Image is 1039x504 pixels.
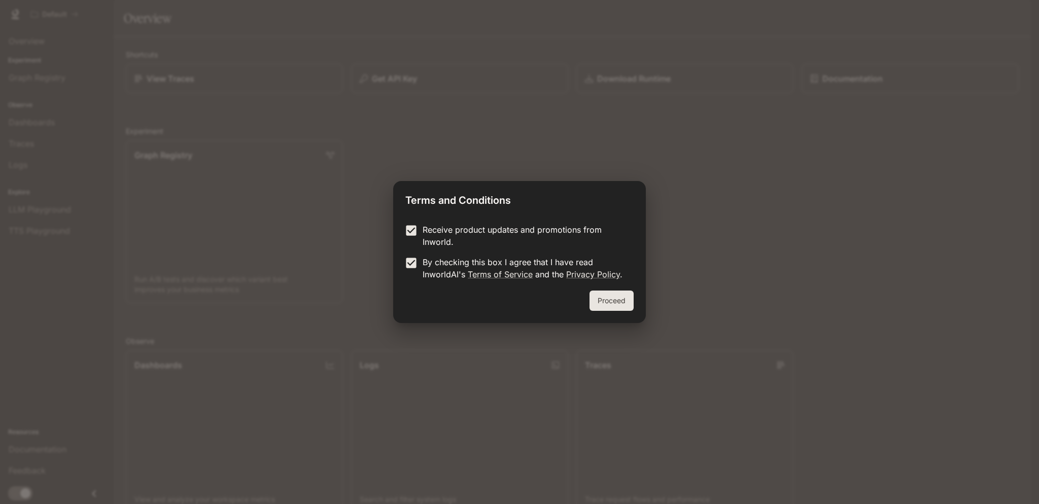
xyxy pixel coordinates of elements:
button: Proceed [590,291,634,311]
h2: Terms and Conditions [393,181,646,215]
a: Privacy Policy [566,269,620,279]
a: Terms of Service [468,269,533,279]
p: By checking this box I agree that I have read InworldAI's and the . [423,256,626,280]
p: Receive product updates and promotions from Inworld. [423,224,626,248]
